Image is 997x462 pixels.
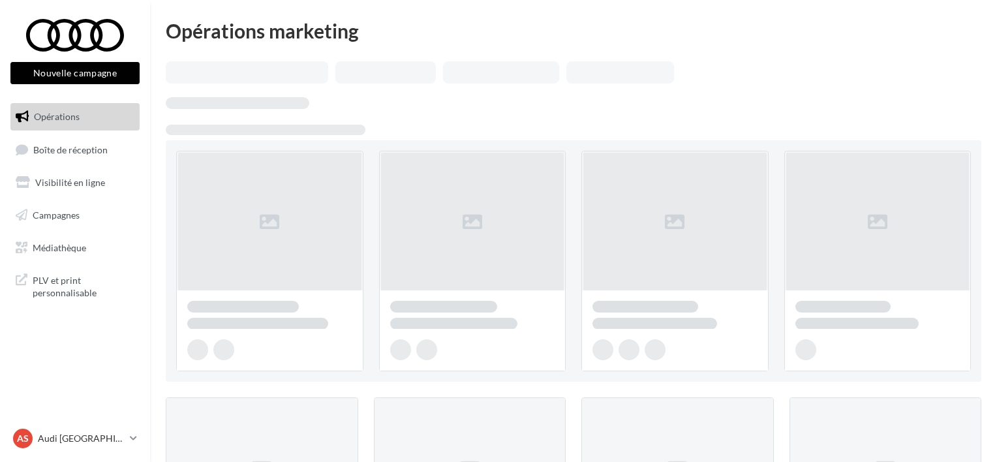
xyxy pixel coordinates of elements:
[8,234,142,262] a: Médiathèque
[33,241,86,253] span: Médiathèque
[38,432,125,445] p: Audi [GEOGRAPHIC_DATA]
[10,62,140,84] button: Nouvelle campagne
[8,266,142,305] a: PLV et print personnalisable
[8,169,142,196] a: Visibilité en ligne
[33,271,134,300] span: PLV et print personnalisable
[8,136,142,164] a: Boîte de réception
[10,426,140,451] a: AS Audi [GEOGRAPHIC_DATA]
[17,432,29,445] span: AS
[8,202,142,229] a: Campagnes
[35,177,105,188] span: Visibilité en ligne
[33,209,80,221] span: Campagnes
[34,111,80,122] span: Opérations
[8,103,142,131] a: Opérations
[166,21,981,40] div: Opérations marketing
[33,144,108,155] span: Boîte de réception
